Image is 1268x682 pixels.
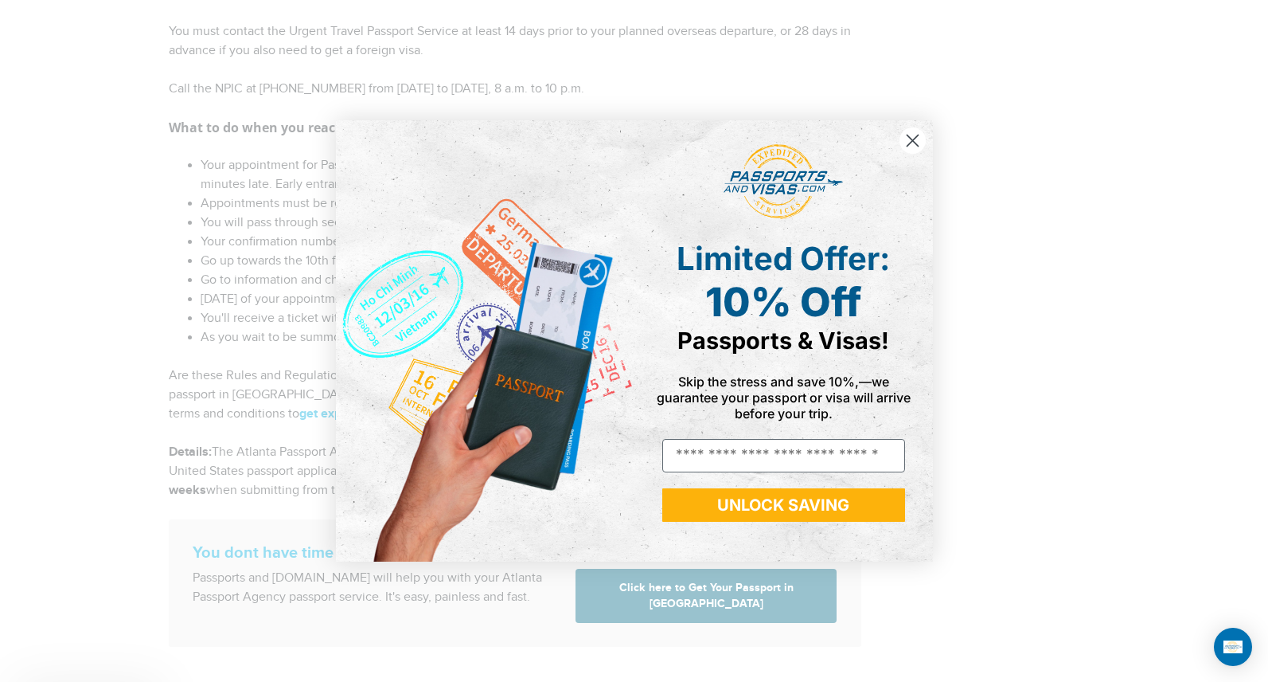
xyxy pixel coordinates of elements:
[677,327,889,355] span: Passports & Visas!
[336,120,634,561] img: de9cda0d-0715-46ca-9a25-073762a91ba7.png
[899,127,927,155] button: Close dialog
[657,374,911,421] span: Skip the stress and save 10%,—we guarantee your passport or visa will arrive before your trip.
[677,239,890,278] span: Limited Offer:
[1214,628,1252,666] div: Open Intercom Messenger
[705,278,861,326] span: 10% Off
[662,488,905,522] button: UNLOCK SAVING
[724,144,843,219] img: passports and visas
